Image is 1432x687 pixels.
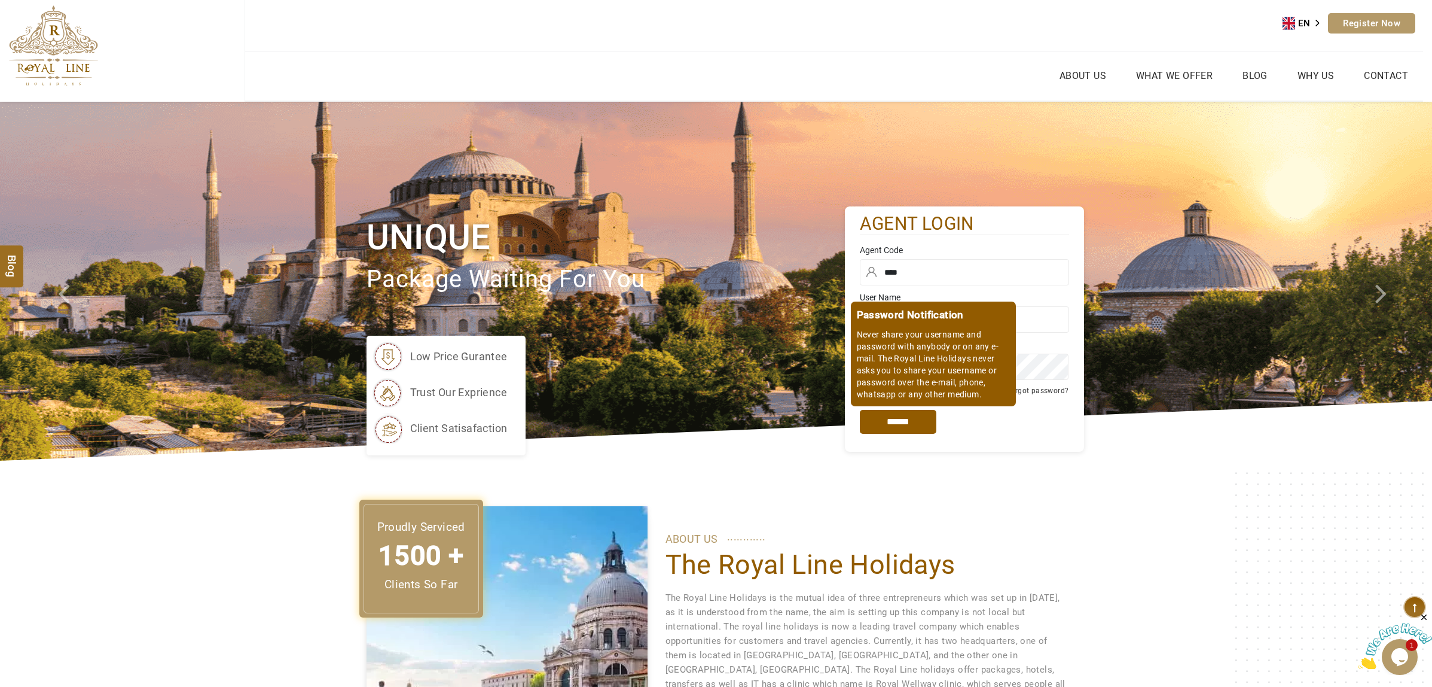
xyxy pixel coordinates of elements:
[860,212,1069,236] h2: agent login
[1057,67,1109,84] a: About Us
[1283,14,1328,32] a: EN
[1294,67,1337,84] a: Why Us
[43,102,115,461] a: Check next prev
[1358,612,1432,669] iframe: chat widget
[1283,14,1328,32] div: Language
[727,528,766,546] span: ............
[1133,67,1216,84] a: What we Offer
[372,414,508,443] li: client satisafaction
[9,5,98,86] img: The Royal Line Holidays
[860,291,1069,303] label: User Name
[860,339,1069,351] label: Password
[1283,14,1328,32] aside: Language selected: English
[372,378,508,408] li: trust our exprience
[1361,67,1411,84] a: Contact
[1328,13,1415,34] a: Register Now
[1360,102,1432,461] a: Check next image
[665,530,1066,548] p: ABOUT US
[372,342,508,372] li: low price gurantee
[860,244,1069,256] label: Agent Code
[4,254,20,265] span: Blog
[367,215,845,260] h1: Unique
[665,548,1066,582] h1: The Royal Line Holidays
[1239,67,1271,84] a: Blog
[367,260,845,300] p: package waiting for you
[1006,387,1068,395] a: Forgot password?
[872,388,919,396] label: Remember me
